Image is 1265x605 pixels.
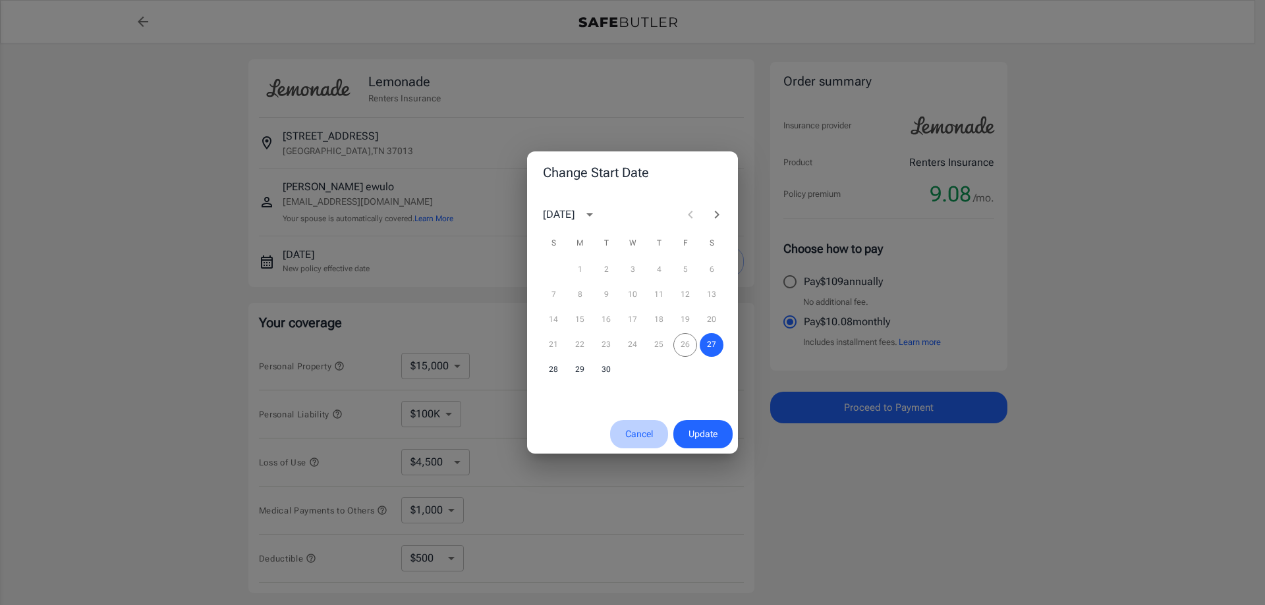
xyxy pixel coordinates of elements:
[673,230,697,257] span: Friday
[700,230,723,257] span: Saturday
[621,230,644,257] span: Wednesday
[594,230,618,257] span: Tuesday
[689,426,717,442] span: Update
[647,230,671,257] span: Thursday
[700,333,723,357] button: 27
[568,230,592,257] span: Monday
[542,358,565,382] button: 28
[610,420,668,448] button: Cancel
[527,151,738,194] h2: Change Start Date
[542,230,565,257] span: Sunday
[594,358,618,382] button: 30
[568,358,592,382] button: 29
[578,203,601,226] button: calendar view is open, switch to year view
[704,201,730,228] button: Next month
[543,207,575,223] div: [DATE]
[673,420,733,448] button: Update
